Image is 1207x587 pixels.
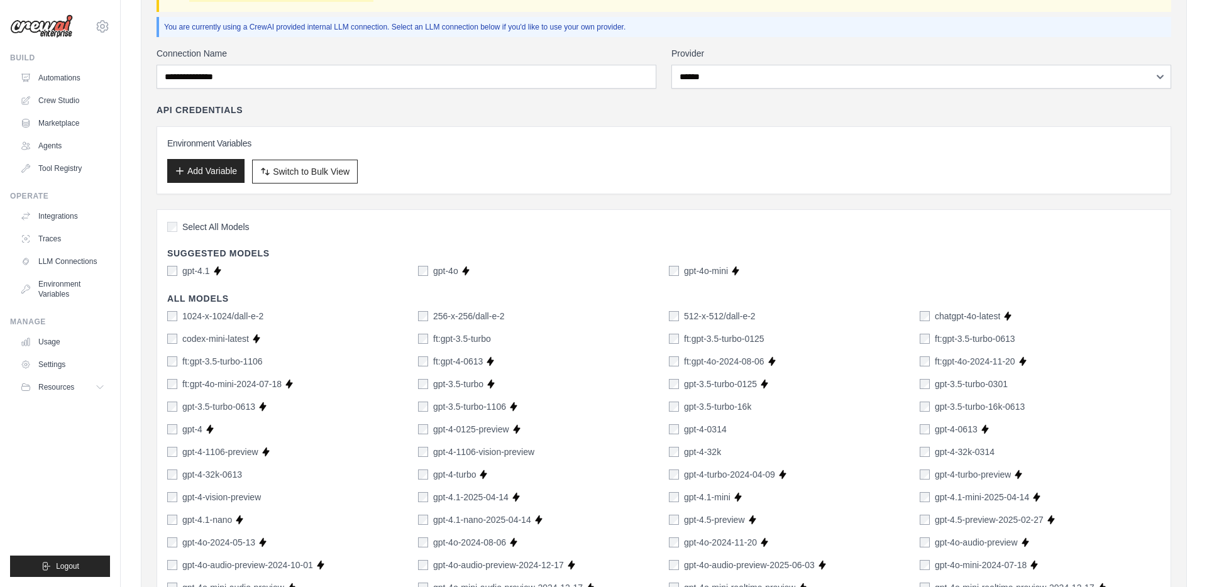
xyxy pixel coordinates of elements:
label: gpt-4-1106-preview [182,446,258,458]
label: gpt-4.5-preview-2025-02-27 [935,513,1044,526]
span: Select All Models [182,221,250,233]
input: gpt-4o-2024-05-13 [167,537,177,547]
h4: All Models [167,292,1160,305]
label: ft:gpt-3.5-turbo-0125 [684,332,764,345]
input: gpt-4-0613 [920,424,930,434]
label: 256-x-256/dall-e-2 [433,310,505,322]
input: 512-x-512/dall-e-2 [669,311,679,321]
button: Logout [10,556,110,577]
h4: Suggested Models [167,247,1160,260]
input: gpt-3.5-turbo-0613 [167,402,177,412]
label: 512-x-512/dall-e-2 [684,310,756,322]
input: gpt-4o-audio-preview [920,537,930,547]
label: gpt-4-vision-preview [182,491,261,503]
div: Manage [10,317,110,327]
input: ft:gpt-3.5-turbo-1106 [167,356,177,366]
input: gpt-4-32k-0314 [920,447,930,457]
label: gpt-4.1-nano [182,513,232,526]
input: 1024-x-1024/dall-e-2 [167,311,177,321]
input: gpt-4o-2024-08-06 [418,537,428,547]
span: Logout [56,561,79,571]
input: gpt-3.5-turbo-16k [669,402,679,412]
input: gpt-3.5-turbo-0301 [920,379,930,389]
input: gpt-4-turbo-preview [920,469,930,480]
input: gpt-4-32k [669,447,679,457]
label: gpt-4.1-mini [684,491,730,503]
input: gpt-4.1-nano [167,515,177,525]
input: gpt-4.1-nano-2025-04-14 [418,515,428,525]
label: ft:gpt-3.5-turbo-0613 [935,332,1015,345]
label: gpt-4-1106-vision-preview [433,446,534,458]
input: gpt-4.1-mini-2025-04-14 [920,492,930,502]
input: gpt-4-0314 [669,424,679,434]
img: Logo [10,14,73,38]
label: ft:gpt-4o-mini-2024-07-18 [182,378,282,390]
label: gpt-4o-mini-2024-07-18 [935,559,1027,571]
label: 1024-x-1024/dall-e-2 [182,310,263,322]
label: codex-mini-latest [182,332,249,345]
input: gpt-4o-mini-2024-07-18 [920,560,930,570]
label: gpt-4o-audio-preview-2024-10-01 [182,559,313,571]
input: gpt-4-1106-preview [167,447,177,457]
input: codex-mini-latest [167,334,177,344]
input: ft:gpt-3.5-turbo-0125 [669,334,679,344]
label: gpt-4-32k-0314 [935,446,995,458]
input: gpt-4-1106-vision-preview [418,447,428,457]
button: Resources [15,377,110,397]
label: ft:gpt-4o-2024-11-20 [935,355,1015,368]
input: ft:gpt-4o-2024-11-20 [920,356,930,366]
label: gpt-4 [182,423,202,436]
input: 256-x-256/dall-e-2 [418,311,428,321]
input: gpt-4o [418,266,428,276]
input: gpt-3.5-turbo-16k-0613 [920,402,930,412]
input: gpt-4.1-mini [669,492,679,502]
label: gpt-4-32k-0613 [182,468,242,481]
label: ft:gpt-4-0613 [433,355,483,368]
a: Environment Variables [15,274,110,304]
span: Resources [38,382,74,392]
input: Select All Models [167,222,177,232]
label: gpt-4.1-mini-2025-04-14 [935,491,1029,503]
input: chatgpt-4o-latest [920,311,930,321]
label: gpt-3.5-turbo-16k-0613 [935,400,1025,413]
input: gpt-4o-2024-11-20 [669,537,679,547]
input: gpt-4-turbo-2024-04-09 [669,469,679,480]
h3: Environment Variables [167,137,1160,150]
label: chatgpt-4o-latest [935,310,1000,322]
label: gpt-4-turbo-preview [935,468,1011,481]
input: gpt-4o-audio-preview-2025-06-03 [669,560,679,570]
input: gpt-4 [167,424,177,434]
input: gpt-4.1 [167,266,177,276]
input: gpt-4-turbo [418,469,428,480]
a: Marketplace [15,113,110,133]
label: gpt-4o-audio-preview-2025-06-03 [684,559,815,571]
input: gpt-4-32k-0613 [167,469,177,480]
input: gpt-4o-audio-preview-2024-10-01 [167,560,177,570]
label: gpt-4o-audio-preview [935,536,1018,549]
input: gpt-3.5-turbo-0125 [669,379,679,389]
label: gpt-4.5-preview [684,513,745,526]
label: gpt-3.5-turbo-1106 [433,400,506,413]
input: gpt-3.5-turbo [418,379,428,389]
button: Add Variable [167,159,245,183]
label: gpt-4-0125-preview [433,423,509,436]
a: LLM Connections [15,251,110,272]
input: gpt-4o-audio-preview-2024-12-17 [418,560,428,570]
label: gpt-3.5-turbo [433,378,483,390]
iframe: Chat Widget [1144,527,1207,587]
h4: API Credentials [157,104,243,116]
input: gpt-3.5-turbo-1106 [418,402,428,412]
input: ft:gpt-4-0613 [418,356,428,366]
input: ft:gpt-3.5-turbo [418,334,428,344]
label: Connection Name [157,47,656,60]
label: gpt-4o-audio-preview-2024-12-17 [433,559,564,571]
input: ft:gpt-4o-mini-2024-07-18 [167,379,177,389]
label: gpt-4o-2024-08-06 [433,536,506,549]
label: gpt-3.5-turbo-0125 [684,378,757,390]
p: You are currently using a CrewAI provided internal LLM connection. Select an LLM connection below... [164,22,1166,32]
label: gpt-4-0314 [684,423,727,436]
a: Tool Registry [15,158,110,178]
a: Traces [15,229,110,249]
input: ft:gpt-4o-2024-08-06 [669,356,679,366]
